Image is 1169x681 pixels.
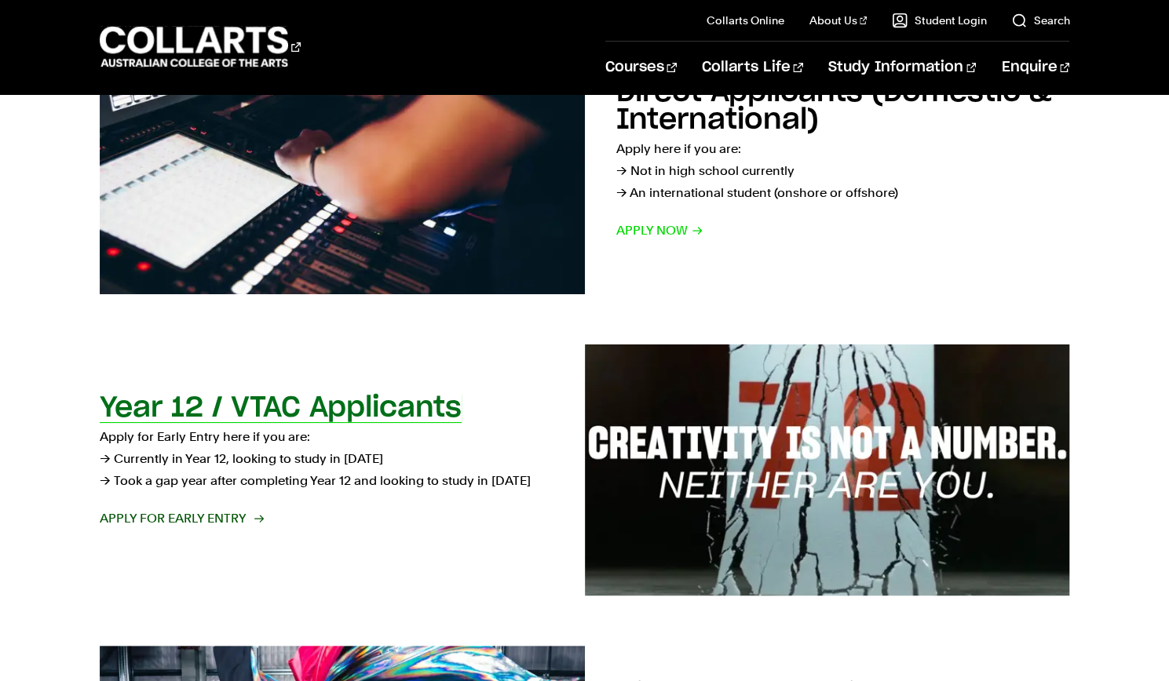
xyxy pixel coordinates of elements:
a: Collarts Life [702,42,803,93]
a: Courses [605,42,677,93]
p: Apply here if you are: → Not in high school currently → An international student (onshore or offs... [616,138,1070,204]
a: Collarts Online [707,13,784,28]
span: Apply now [616,220,703,242]
a: Enquire [1001,42,1069,93]
a: Search [1011,13,1069,28]
h2: Year 12 / VTAC Applicants [100,394,462,422]
div: Go to homepage [100,24,301,69]
a: Study Information [828,42,976,93]
a: Student Login [892,13,986,28]
h2: Direct Applicants (Domestic & International) [616,78,1052,134]
a: Direct Applicants (Domestic & International) Apply here if you are:→ Not in high school currently... [100,43,1070,294]
span: Apply for Early Entry [100,508,262,530]
p: Apply for Early Entry here if you are: → Currently in Year 12, looking to study in [DATE] → Took ... [100,426,553,492]
a: Year 12 / VTAC Applicants Apply for Early Entry here if you are:→ Currently in Year 12, looking t... [100,344,1070,595]
a: About Us [809,13,868,28]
